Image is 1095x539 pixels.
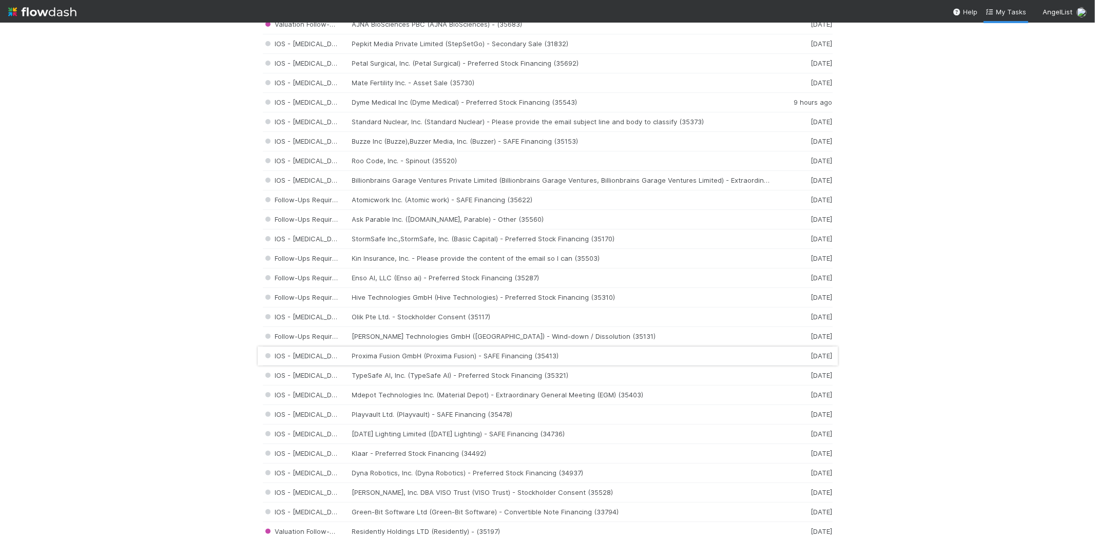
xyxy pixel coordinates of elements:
div: [DATE] [771,371,833,380]
div: Roo Code, Inc. - Spinout (35520) [352,157,771,165]
div: Buzze Inc (Buzze),Buzzer Media, Inc. (Buzzer) - SAFE Financing (35153) [352,137,771,146]
div: [DATE] [771,469,833,477]
div: Residently Holdings LTD (Residently) - (35197) [352,527,771,536]
div: Kin Insurance, Inc. - Please provide the content of the email so I can (35503) [352,254,771,263]
div: 9 hours ago [771,98,833,107]
span: Follow-Ups Required [263,293,341,301]
a: My Tasks [986,7,1026,17]
span: IOS - [MEDICAL_DATA] [263,79,347,87]
div: Standard Nuclear, Inc. (Standard Nuclear) - Please provide the email subject line and body to cla... [352,118,771,126]
div: Petal Surgical, Inc. (Petal Surgical) - Preferred Stock Financing (35692) [352,59,771,68]
span: IOS - [MEDICAL_DATA] [263,157,347,165]
span: Follow-Ups Required [263,254,341,262]
div: [DATE] [771,391,833,399]
div: Klaar - Preferred Stock Financing (34492) [352,449,771,458]
span: IOS - [MEDICAL_DATA] [263,508,347,516]
span: IOS - [MEDICAL_DATA] [263,488,347,496]
div: Atomicwork Inc. (Atomic work) - SAFE Financing (35622) [352,196,771,204]
div: Help [953,7,977,17]
img: logo-inverted-e16ddd16eac7371096b0.svg [8,3,76,21]
div: Dyme Medical Inc (Dyme Medical) - Preferred Stock Financing (35543) [352,98,771,107]
span: IOS - [MEDICAL_DATA] [263,98,347,106]
div: StormSafe Inc.,StormSafe, Inc. (Basic Capital) - Preferred Stock Financing (35170) [352,235,771,243]
div: [PERSON_NAME], Inc. DBA VISO Trust (VISO Trust) - Stockholder Consent (35528) [352,488,771,497]
span: Follow-Ups Required [263,274,341,282]
span: IOS - [MEDICAL_DATA] [263,449,347,457]
div: Mate Fertility Inc. - Asset Sale (35730) [352,79,771,87]
div: [DATE] [771,527,833,536]
span: IOS - [MEDICAL_DATA] [263,469,347,477]
div: Olik Pte Ltd. - Stockholder Consent (35117) [352,313,771,321]
div: [DATE] [771,40,833,48]
div: [DATE] [771,430,833,438]
span: IOS - [MEDICAL_DATA] [263,59,347,67]
div: [DATE] [771,293,833,302]
div: [DATE] [771,196,833,204]
div: [DATE] [771,235,833,243]
div: [DATE] [771,449,833,458]
span: IOS - [MEDICAL_DATA] [263,176,347,184]
div: [DATE] [771,215,833,224]
div: AJNA BioSciences PBC (AJNA BioSciences) - (35683) [352,20,771,29]
div: Ask Parable Inc. ([DOMAIN_NAME], Parable) - Other (35560) [352,215,771,224]
span: AngelList [1043,8,1072,16]
img: avatar_5106bb14-94e9-4897-80de-6ae81081f36d.png [1077,7,1087,17]
div: [DATE] [771,254,833,263]
div: [DATE] [771,59,833,68]
span: IOS - [MEDICAL_DATA] [263,118,347,126]
div: Hive Technologies GmbH (Hive Technologies) - Preferred Stock Financing (35310) [352,293,771,302]
div: [DATE] [771,410,833,419]
div: Green-Bit Software Ltd (Green-Bit Software) - Convertible Note Financing (33794) [352,508,771,516]
span: Follow-Ups Required [263,332,341,340]
span: IOS - [MEDICAL_DATA] [263,40,347,48]
span: IOS - [MEDICAL_DATA] [263,137,347,145]
div: [DATE] Lighting Limited ([DATE] Lighting) - SAFE Financing (34736) [352,430,771,438]
div: [DATE] [771,508,833,516]
div: [DATE] [771,157,833,165]
div: Billionbrains Garage Ventures Private Limited (Billionbrains Garage Ventures, Billionbrains Garag... [352,176,771,185]
div: [DATE] [771,137,833,146]
span: IOS - [MEDICAL_DATA] [263,410,347,418]
span: IOS - [MEDICAL_DATA] [263,391,347,399]
div: Playvault Ltd. (Playvault) - SAFE Financing (35478) [352,410,771,419]
span: IOS - [MEDICAL_DATA] [263,430,347,438]
div: TypeSafe AI, Inc. (TypeSafe AI) - Preferred Stock Financing (35321) [352,371,771,380]
span: IOS - [MEDICAL_DATA] [263,235,347,243]
div: Enso AI, LLC (Enso ai) - Preferred Stock Financing (35287) [352,274,771,282]
div: [DATE] [771,79,833,87]
div: [DATE] [771,488,833,497]
div: [DATE] [771,20,833,29]
div: Dyna Robotics, Inc. (Dyna Robotics) - Preferred Stock Financing (34937) [352,469,771,477]
span: IOS - [MEDICAL_DATA] [263,313,347,321]
div: [DATE] [771,332,833,341]
span: Valuation Follow-Ups Required [263,527,373,535]
div: [DATE] [771,274,833,282]
div: Pepkit Media Private Limited (StepSetGo) - Secondary Sale (31832) [352,40,771,48]
div: [DATE] [771,313,833,321]
div: Mdepot Technologies Inc. (Material Depot) - Extraordinary General Meeting (EGM) (35403) [352,391,771,399]
span: Valuation Follow-Ups Required [263,20,373,28]
div: [DATE] [771,176,833,185]
span: IOS - [MEDICAL_DATA] [263,371,347,379]
div: [DATE] [771,118,833,126]
span: My Tasks [986,8,1026,16]
div: [PERSON_NAME] Technologies GmbH ([GEOGRAPHIC_DATA]) - Wind-down / Dissolution (35131) [352,332,771,341]
span: Follow-Ups Required [263,196,341,204]
span: Follow-Ups Required [263,215,341,223]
